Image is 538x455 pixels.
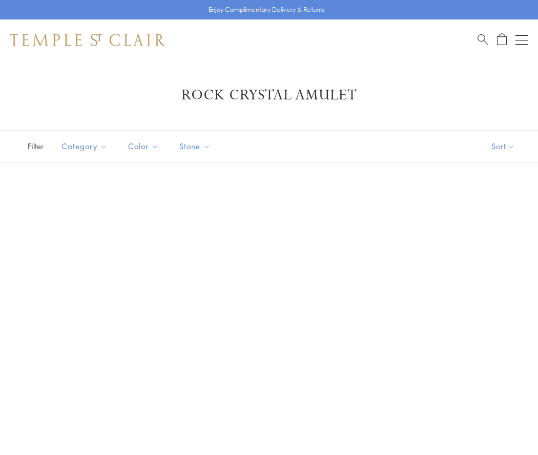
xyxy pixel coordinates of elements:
[468,131,538,162] button: Show sort by
[54,135,115,158] button: Category
[123,140,167,153] span: Color
[10,34,165,46] img: Temple St. Clair
[26,86,512,105] h1: Rock Crystal Amulet
[209,5,325,15] p: Enjoy Complimentary Delivery & Returns
[172,135,218,158] button: Stone
[515,34,528,46] button: Open navigation
[478,33,488,46] a: Search
[120,135,167,158] button: Color
[497,33,507,46] a: Open Shopping Bag
[174,140,218,153] span: Stone
[56,140,115,153] span: Category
